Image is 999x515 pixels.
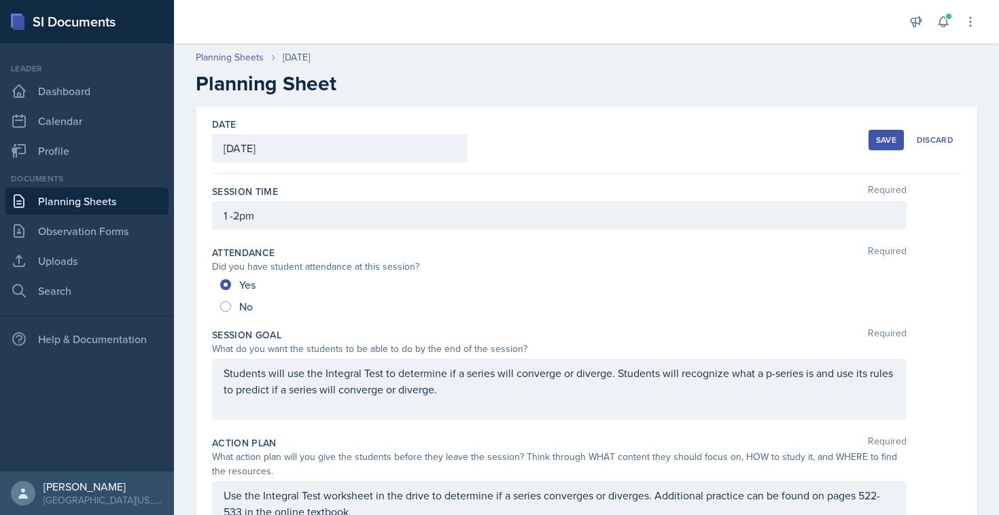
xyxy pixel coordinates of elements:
[5,107,169,135] a: Calendar
[212,342,907,356] div: What do you want the students to be able to do by the end of the session?
[5,277,169,304] a: Search
[909,130,961,150] button: Discard
[5,77,169,105] a: Dashboard
[868,436,907,450] span: Required
[212,185,278,198] label: Session Time
[5,247,169,274] a: Uploads
[212,260,907,274] div: Did you have student attendance at this session?
[876,135,896,145] div: Save
[196,71,977,96] h2: Planning Sheet
[212,118,236,131] label: Date
[224,207,895,224] p: 1 -2pm
[5,63,169,75] div: Leader
[212,450,907,478] div: What action plan will you give the students before they leave the session? Think through WHAT con...
[868,185,907,198] span: Required
[212,246,275,260] label: Attendance
[224,365,895,397] p: Students will use the Integral Test to determine if a series will converge or diverge. Students w...
[283,50,310,65] div: [DATE]
[917,135,953,145] div: Discard
[5,325,169,353] div: Help & Documentation
[43,480,163,493] div: [PERSON_NAME]
[5,173,169,185] div: Documents
[239,278,256,291] span: Yes
[212,328,281,342] label: Session Goal
[5,217,169,245] a: Observation Forms
[5,137,169,164] a: Profile
[868,328,907,342] span: Required
[212,436,277,450] label: Action Plan
[5,188,169,215] a: Planning Sheets
[43,493,163,507] div: [GEOGRAPHIC_DATA][US_STATE] in [GEOGRAPHIC_DATA]
[239,300,253,313] span: No
[869,130,904,150] button: Save
[196,50,264,65] a: Planning Sheets
[868,246,907,260] span: Required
